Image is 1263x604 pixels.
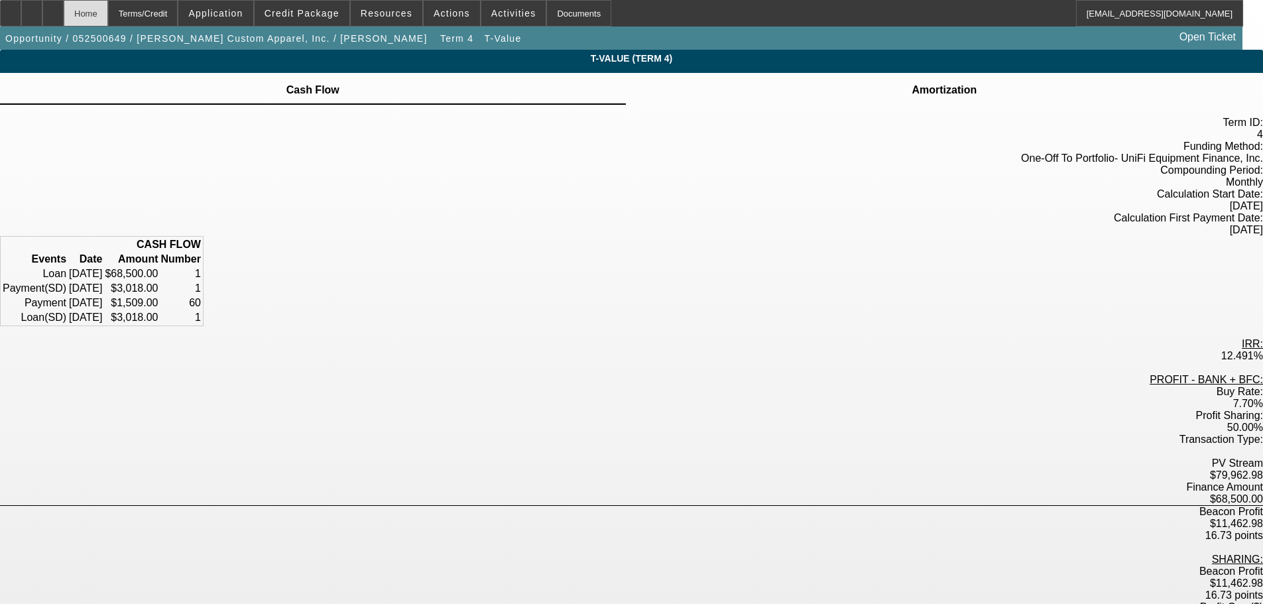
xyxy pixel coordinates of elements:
th: Number [160,253,201,266]
button: Resources [351,1,422,26]
td: Cash Flow [286,84,340,96]
td: Loan [2,311,67,324]
td: 60 [160,296,201,310]
button: T-Value [481,27,524,50]
span: T-Value (Term 4) [10,53,1253,64]
span: (SD) [44,282,66,294]
td: [DATE] [68,282,103,295]
td: Loan [2,267,67,280]
th: Date [68,253,103,266]
span: Resources [361,8,412,19]
td: [DATE] [68,296,103,310]
a: Open Ticket [1174,26,1241,48]
span: Application [188,8,243,19]
button: Credit Package [255,1,349,26]
td: Payment [2,282,67,295]
td: 1 [160,282,201,295]
td: $3,018.00 [104,282,158,295]
td: $1,509.00 [104,296,158,310]
td: Payment [2,296,67,310]
button: Activities [481,1,546,26]
span: Term 4 [440,33,473,44]
td: 1 [160,311,201,324]
button: Term 4 [436,27,478,50]
button: Actions [424,1,480,26]
th: CASH FLOW [2,238,202,251]
span: (SD) [44,312,66,323]
span: Credit Package [265,8,339,19]
td: Amortization [911,84,977,96]
span: T-Value [484,33,521,44]
td: $68,500.00 [104,267,158,280]
span: Activities [491,8,536,19]
span: - UniFi Equipment Finance, Inc. [1114,152,1263,164]
label: $68,500.00 [1210,493,1263,505]
button: Application [178,1,253,26]
td: $3,018.00 [104,311,158,324]
th: Amount [104,253,158,266]
span: Actions [434,8,470,19]
td: 1 [160,267,201,280]
th: Events [2,253,67,266]
span: Opportunity / 052500649 / [PERSON_NAME] Custom Apparel, Inc. / [PERSON_NAME] [5,33,428,44]
td: [DATE] [68,267,103,280]
td: [DATE] [68,311,103,324]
